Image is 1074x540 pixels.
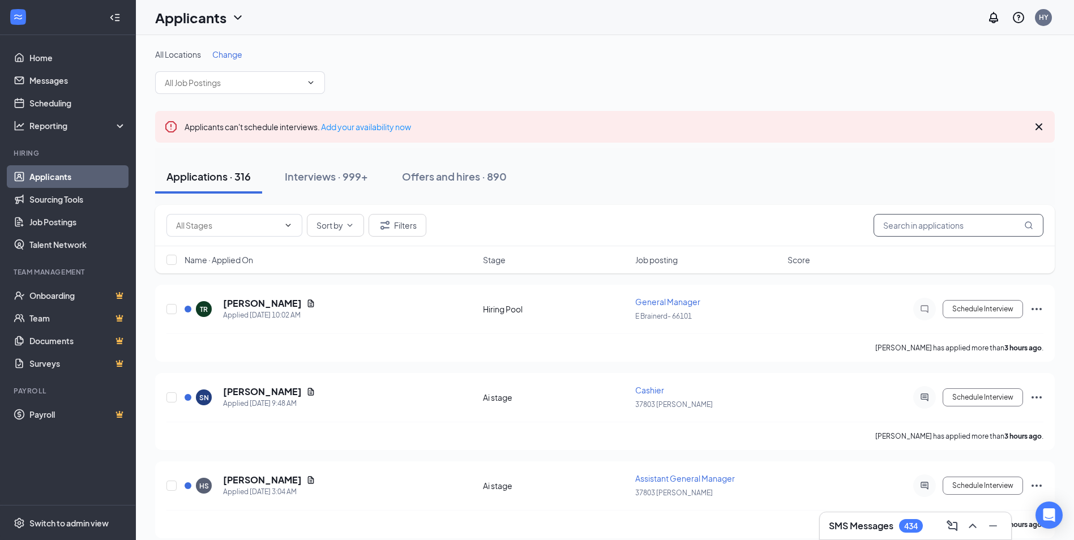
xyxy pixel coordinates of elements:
[966,519,979,533] svg: ChevronUp
[14,517,25,529] svg: Settings
[1004,432,1042,440] b: 3 hours ago
[986,519,1000,533] svg: Minimize
[29,46,126,69] a: Home
[166,169,251,183] div: Applications · 316
[199,393,209,402] div: SN
[483,392,628,403] div: Ai stage
[987,11,1000,24] svg: Notifications
[316,221,343,229] span: Sort by
[14,120,25,131] svg: Analysis
[285,169,368,183] div: Interviews · 999+
[176,219,279,232] input: All Stages
[1039,12,1049,22] div: HY
[635,473,735,483] span: Assistant General Manager
[307,214,364,237] button: Sort byChevronDown
[29,284,126,307] a: OnboardingCrown
[164,120,178,134] svg: Error
[14,386,124,396] div: Payroll
[369,214,426,237] button: Filter Filters
[199,481,209,491] div: HS
[200,305,208,314] div: TR
[29,120,127,131] div: Reporting
[635,385,664,395] span: Cashier
[14,267,124,277] div: Team Management
[1036,502,1063,529] div: Open Intercom Messenger
[12,11,24,23] svg: WorkstreamLogo
[1000,520,1042,529] b: 10 hours ago
[964,517,982,535] button: ChevronUp
[918,393,931,402] svg: ActiveChat
[904,521,918,531] div: 434
[943,477,1023,495] button: Schedule Interview
[1032,120,1046,134] svg: Cross
[306,78,315,87] svg: ChevronDown
[165,76,302,89] input: All Job Postings
[1012,11,1025,24] svg: QuestionInfo
[223,297,302,310] h5: [PERSON_NAME]
[212,49,242,59] span: Change
[875,343,1043,353] p: [PERSON_NAME] has applied more than .
[109,12,121,23] svg: Collapse
[788,254,810,265] span: Score
[635,254,678,265] span: Job posting
[635,312,692,320] span: E Brainerd- 66101
[155,49,201,59] span: All Locations
[918,305,931,314] svg: ChatInactive
[1030,391,1043,404] svg: Ellipses
[29,188,126,211] a: Sourcing Tools
[223,486,315,498] div: Applied [DATE] 3:04 AM
[284,221,293,230] svg: ChevronDown
[29,92,126,114] a: Scheduling
[29,165,126,188] a: Applicants
[1024,221,1033,230] svg: MagnifyingGlass
[29,517,109,529] div: Switch to admin view
[231,11,245,24] svg: ChevronDown
[918,481,931,490] svg: ActiveChat
[402,169,507,183] div: Offers and hires · 890
[483,254,506,265] span: Stage
[943,517,961,535] button: ComposeMessage
[945,519,959,533] svg: ComposeMessage
[635,488,713,497] span: 37803 [PERSON_NAME]
[29,69,126,92] a: Messages
[185,122,411,132] span: Applicants can't schedule interviews.
[29,352,126,375] a: SurveysCrown
[223,398,315,409] div: Applied [DATE] 9:48 AM
[306,299,315,308] svg: Document
[1030,479,1043,492] svg: Ellipses
[14,148,124,158] div: Hiring
[29,211,126,233] a: Job Postings
[29,329,126,352] a: DocumentsCrown
[635,297,700,307] span: General Manager
[1030,302,1043,316] svg: Ellipses
[483,303,628,315] div: Hiring Pool
[829,520,893,532] h3: SMS Messages
[185,254,253,265] span: Name · Applied On
[984,517,1002,535] button: Minimize
[223,474,302,486] h5: [PERSON_NAME]
[155,8,226,27] h1: Applicants
[943,388,1023,406] button: Schedule Interview
[875,431,1043,441] p: [PERSON_NAME] has applied more than .
[29,307,126,329] a: TeamCrown
[223,385,302,398] h5: [PERSON_NAME]
[874,214,1043,237] input: Search in applications
[306,475,315,485] svg: Document
[29,403,126,426] a: PayrollCrown
[483,480,628,491] div: Ai stage
[943,300,1023,318] button: Schedule Interview
[378,218,392,232] svg: Filter
[635,400,713,409] span: 37803 [PERSON_NAME]
[345,221,354,230] svg: ChevronDown
[29,233,126,256] a: Talent Network
[306,387,315,396] svg: Document
[223,310,315,321] div: Applied [DATE] 10:02 AM
[321,122,411,132] a: Add your availability now
[1004,344,1042,352] b: 3 hours ago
